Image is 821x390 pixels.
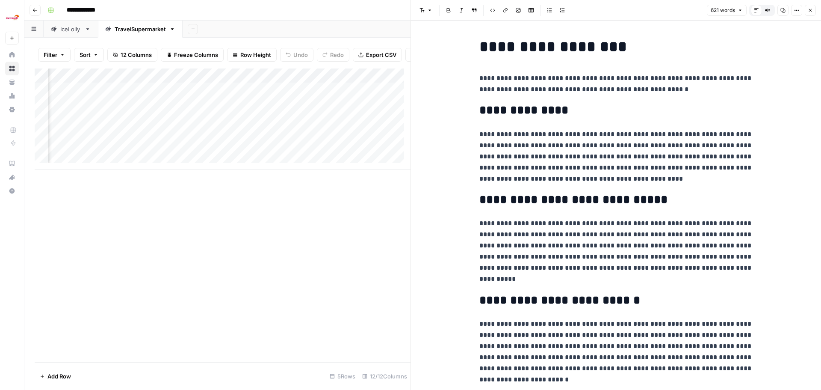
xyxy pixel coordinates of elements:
span: Filter [44,51,57,59]
button: Add Row [35,369,76,383]
button: What's new? [5,170,19,184]
div: What's new? [6,171,18,184]
button: Export CSV [353,48,402,62]
button: Filter [38,48,71,62]
button: Row Height [227,48,277,62]
button: Sort [74,48,104,62]
a: IceLolly [44,21,98,38]
span: Export CSV [366,51,396,59]
button: 12 Columns [107,48,157,62]
a: Settings [5,103,19,116]
button: Redo [317,48,349,62]
span: 621 words [711,6,735,14]
a: Your Data [5,75,19,89]
button: Help + Support [5,184,19,198]
div: TravelSupermarket [115,25,166,33]
span: Undo [293,51,308,59]
button: Workspace: Ice Travel Group [5,7,19,28]
a: TravelSupermarket [98,21,183,38]
div: 5 Rows [326,369,359,383]
span: Row Height [240,51,271,59]
a: Home [5,48,19,62]
a: Usage [5,89,19,103]
span: 12 Columns [121,51,152,59]
div: 12/12 Columns [359,369,410,383]
button: 621 words [707,5,747,16]
div: IceLolly [60,25,81,33]
span: Sort [80,51,91,59]
button: Freeze Columns [161,48,224,62]
img: Ice Travel Group Logo [5,10,21,25]
a: Browse [5,62,19,75]
span: Freeze Columns [174,51,218,59]
span: Add Row [47,372,71,381]
button: Undo [280,48,313,62]
a: AirOps Academy [5,157,19,170]
span: Redo [330,51,344,59]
